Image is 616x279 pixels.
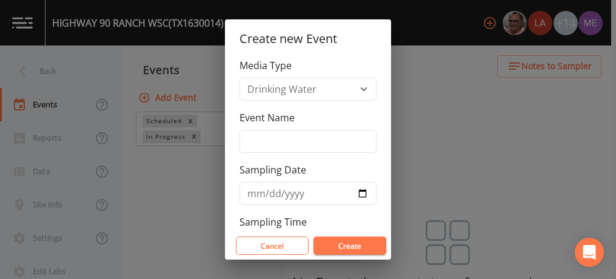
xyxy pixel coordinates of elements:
[239,215,307,229] label: Sampling Time
[239,58,292,73] label: Media Type
[575,238,604,267] div: Open Intercom Messenger
[239,163,306,177] label: Sampling Date
[225,19,391,58] h2: Create new Event
[239,110,295,125] label: Event Name
[313,237,386,255] button: Create
[236,237,309,255] button: Cancel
